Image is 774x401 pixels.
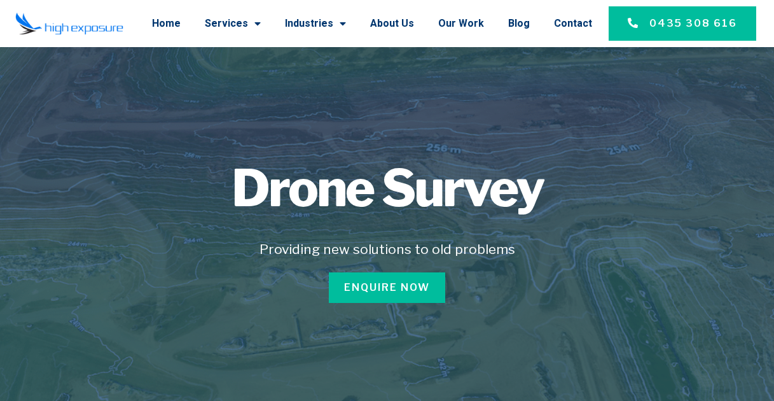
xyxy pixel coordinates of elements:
[27,163,747,214] h1: Drone Survey
[136,7,592,40] nav: Menu
[438,7,484,40] a: Our Work
[329,272,445,303] a: Enquire Now
[344,280,430,295] span: Enquire Now
[15,12,123,36] img: Final-Logo copy
[609,6,756,41] a: 0435 308 616
[370,7,414,40] a: About Us
[508,7,530,40] a: Blog
[285,7,346,40] a: Industries
[205,7,261,40] a: Services
[554,7,592,40] a: Contact
[649,16,737,31] span: 0435 308 616
[27,239,747,260] h5: Providing new solutions to old problems
[152,7,181,40] a: Home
